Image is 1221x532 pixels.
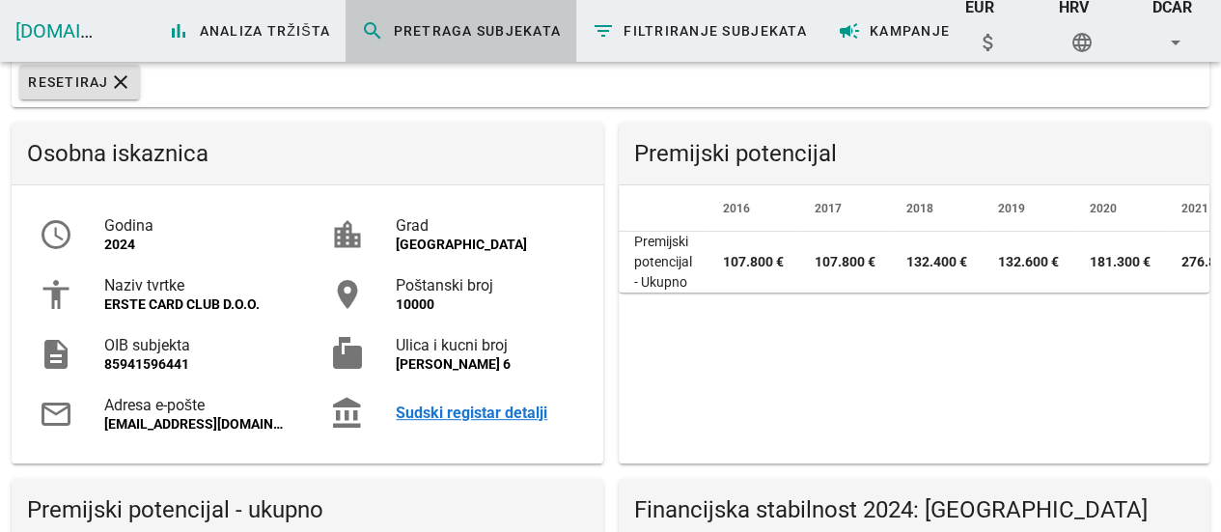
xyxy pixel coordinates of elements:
th: 2020 [1074,185,1166,232]
td: 132.400 € [891,232,983,293]
span: 2018 [906,202,933,215]
div: Premijski potencijal [619,123,1210,184]
i: search [361,19,384,42]
div: ERSTE CARD CLUB D.O.O. [104,296,284,313]
i: language [1069,31,1093,54]
td: 107.800 € [799,232,891,293]
span: 2019 [998,202,1025,215]
i: arrow_drop_down [1164,31,1187,54]
div: [GEOGRAPHIC_DATA] [396,237,575,253]
span: 2017 [815,202,842,215]
th: 2017 [799,185,891,232]
div: 2024 [104,237,284,253]
i: bar_chart [167,19,190,42]
span: 2016 [723,202,750,215]
div: 10000 [396,296,575,313]
button: Resetiraj [19,65,140,99]
td: Premijski potencijal - Ukupno [619,232,708,293]
span: Kampanje [838,19,950,42]
div: Grad [396,216,575,235]
i: description [39,337,73,372]
th: 2018 [891,185,983,232]
div: Osobna iskaznica [12,123,603,184]
span: Filtriranje subjekata [592,19,807,42]
span: 2020 [1090,202,1117,215]
div: OIB subjekta [104,336,284,354]
i: access_time [39,217,73,252]
div: 85941596441 [104,356,284,373]
div: Godina [104,216,284,235]
div: Adresa e-pošte [104,396,284,414]
i: filter_list [592,19,615,42]
i: accessibility [39,277,73,312]
i: markunread_mailbox [330,337,365,372]
i: clear [109,70,132,94]
i: room [330,277,365,312]
td: 107.800 € [708,232,799,293]
i: attach_money [977,31,1000,54]
div: Poštanski broj [396,276,575,294]
span: Resetiraj [27,70,132,94]
span: 2021 [1181,202,1208,215]
i: location_city [330,217,365,252]
i: mail_outline [39,397,73,432]
span: Analiza tržišta [167,19,330,42]
a: [DOMAIN_NAME] [15,19,160,42]
i: account_balance [330,396,365,431]
th: 2016 [708,185,799,232]
td: 132.600 € [983,232,1074,293]
div: Naziv tvrtke [104,276,284,294]
div: [EMAIL_ADDRESS][DOMAIN_NAME] [104,416,284,433]
th: 2019 [983,185,1074,232]
div: Ulica i kucni broj [396,336,575,354]
i: campaign [838,19,861,42]
a: Sudski registar detalji [396,404,575,422]
span: Pretraga subjekata [361,19,561,42]
td: 181.300 € [1074,232,1166,293]
div: [PERSON_NAME] 6 [396,356,575,373]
